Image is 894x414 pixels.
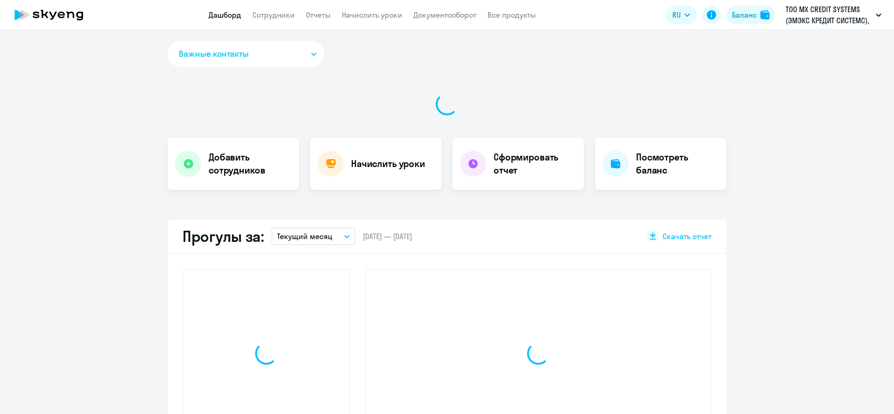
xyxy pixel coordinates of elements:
[663,231,711,241] span: Скачать отчет
[183,227,264,246] h2: Прогулы за:
[363,231,412,241] span: [DATE] — [DATE]
[277,231,332,242] p: Текущий месяц
[252,10,295,20] a: Сотрудники
[209,10,241,20] a: Дашборд
[666,6,697,24] button: RU
[351,157,425,170] h4: Начислить уроки
[726,6,775,24] button: Балансbalance
[271,227,355,245] button: Текущий месяц
[342,10,402,20] a: Начислить уроки
[179,48,249,60] span: Важные контакты
[168,41,324,67] button: Важные контакты
[306,10,331,20] a: Отчеты
[732,9,757,20] div: Баланс
[672,9,681,20] span: RU
[786,4,872,26] p: ТОО MX CREDIT SYSTEMS (ЭМЭКС КРЕДИТ СИСТЕМС), Договор (постоплата)
[488,10,536,20] a: Все продукты
[494,151,576,177] h4: Сформировать отчет
[636,151,719,177] h4: Посмотреть баланс
[781,4,886,26] button: ТОО MX CREDIT SYSTEMS (ЭМЭКС КРЕДИТ СИСТЕМС), Договор (постоплата)
[209,151,291,177] h4: Добавить сотрудников
[413,10,476,20] a: Документооборот
[760,10,770,20] img: balance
